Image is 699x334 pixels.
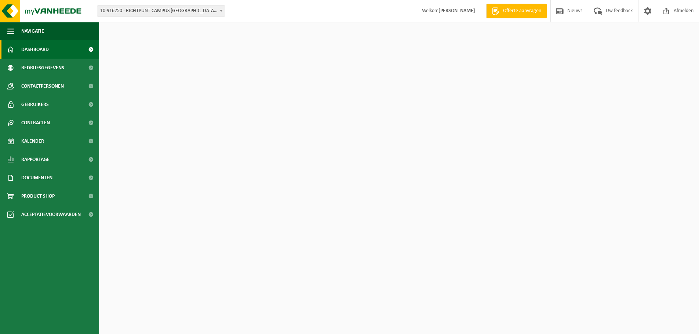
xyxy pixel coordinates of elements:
span: 10-916250 - RICHTPUNT CAMPUS GENT OPHAALPUNT 1 - ABDIS 1 - GENT [97,5,225,16]
span: Offerte aanvragen [501,7,543,15]
span: Rapportage [21,150,50,169]
span: Contracten [21,114,50,132]
span: Contactpersonen [21,77,64,95]
span: Gebruikers [21,95,49,114]
strong: [PERSON_NAME] [438,8,475,14]
span: Acceptatievoorwaarden [21,205,81,224]
iframe: chat widget [4,318,123,334]
span: Product Shop [21,187,55,205]
a: Offerte aanvragen [486,4,547,18]
span: Navigatie [21,22,44,40]
span: Dashboard [21,40,49,59]
span: 10-916250 - RICHTPUNT CAMPUS GENT OPHAALPUNT 1 - ABDIS 1 - GENT [97,6,225,16]
span: Kalender [21,132,44,150]
span: Documenten [21,169,52,187]
span: Bedrijfsgegevens [21,59,64,77]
